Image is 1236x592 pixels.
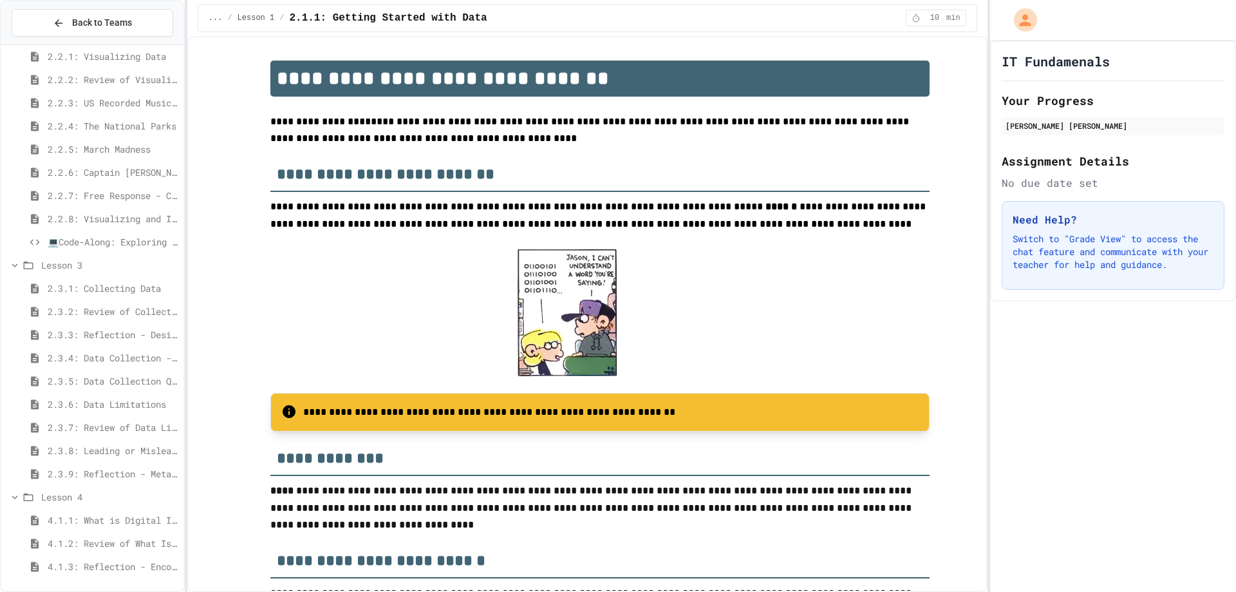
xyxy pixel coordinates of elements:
[48,421,178,434] span: 2.3.7: Review of Data Limitations
[227,13,232,23] span: /
[41,490,178,504] span: Lesson 4
[48,73,178,86] span: 2.2.2: Review of Visualizing Data
[924,13,945,23] span: 10
[48,444,178,457] span: 2.3.8: Leading or Misleading?
[1002,175,1224,191] div: No due date set
[48,282,178,295] span: 2.3.1: Collecting Data
[41,258,178,272] span: Lesson 3
[48,537,178,550] span: 4.1.2: Review of What Is Digital Information
[1000,5,1040,35] div: My Account
[48,560,178,573] span: 4.1.3: Reflection - Encodings Everywhere
[279,13,284,23] span: /
[1002,152,1224,170] h2: Assignment Details
[48,96,178,110] span: 2.2.3: US Recorded Music Revenue
[1013,212,1213,227] h3: Need Help?
[48,119,178,133] span: 2.2.4: The National Parks
[1002,91,1224,110] h2: Your Progress
[48,305,178,318] span: 2.3.2: Review of Collecting Data
[48,328,178,341] span: 2.3.3: Reflection - Design a Survey
[1006,120,1221,131] div: [PERSON_NAME] [PERSON_NAME]
[289,10,487,26] span: 2.1.1: Getting Started with Data
[48,235,178,249] span: 💻Code-Along: Exploring Data Through Visualization
[1002,52,1110,70] h1: IT Fundamenals
[946,13,960,23] span: min
[48,351,178,365] span: 2.3.4: Data Collection - Self-Driving Cars
[48,189,178,202] span: 2.2.7: Free Response - Choosing a Visualization
[48,166,178,179] span: 2.2.6: Captain [PERSON_NAME]
[1013,233,1213,271] p: Switch to "Grade View" to access the chat feature and communicate with your teacher for help and ...
[48,397,178,411] span: 2.3.6: Data Limitations
[12,9,173,37] button: Back to Teams
[209,13,223,23] span: ...
[48,50,178,63] span: 2.2.1: Visualizing Data
[48,142,178,156] span: 2.2.5: March Madness
[72,16,132,30] span: Back to Teams
[48,467,178,481] span: 2.3.9: Reflection - Metadata
[48,513,178,527] span: 4.1.1: What is Digital Information
[48,212,178,225] span: 2.2.8: Visualizing and Interpreting Data Quiz
[238,13,275,23] span: Lesson 1
[48,374,178,388] span: 2.3.5: Data Collection Quiz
